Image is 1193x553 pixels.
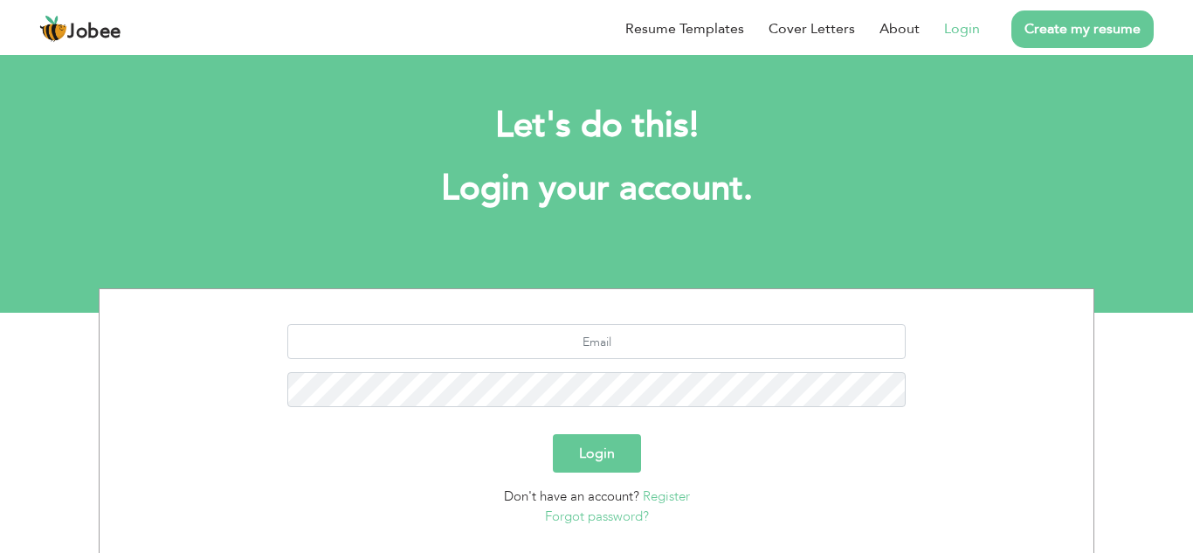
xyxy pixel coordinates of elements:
a: Resume Templates [625,18,744,39]
span: Jobee [67,23,121,42]
a: Cover Letters [769,18,855,39]
span: Don't have an account? [504,487,639,505]
a: Register [643,487,690,505]
button: Login [553,434,641,473]
a: About [879,18,920,39]
a: Login [944,18,980,39]
h2: Let's do this! [125,103,1068,149]
a: Create my resume [1011,10,1154,48]
img: jobee.io [39,15,67,43]
h1: Login your account. [125,166,1068,211]
a: Forgot password? [545,508,649,525]
a: Jobee [39,15,121,43]
input: Email [287,324,907,359]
